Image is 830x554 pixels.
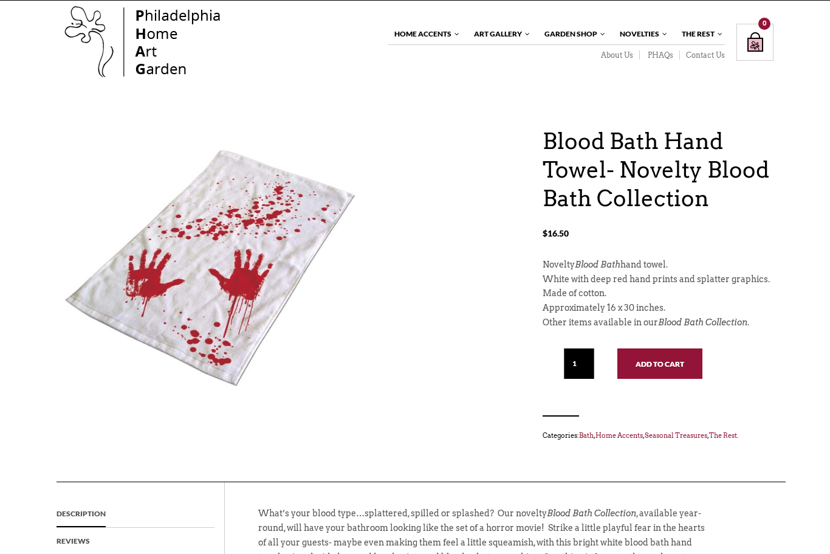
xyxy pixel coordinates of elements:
a: Bath [579,432,594,440]
p: Approximately 16 x 30 inches. [543,302,773,316]
a: Home Accents [595,432,643,440]
h1: Blood Bath Hand Towel- Novelty Blood Bath Collection [543,128,773,213]
a: About Us [593,51,640,61]
a: The Rest [676,24,724,45]
div: 0 [758,18,770,30]
a: Art Gallery [468,24,531,45]
a: Seasonal Treasures [645,432,707,440]
p: Made of cotton. [543,287,773,302]
a: PHAQs [640,51,680,61]
a: Garden Shop [538,24,606,45]
bdi: 16.50 [543,229,569,239]
button: Add to cart [617,349,702,379]
a: Description [57,501,106,528]
input: Qty [564,349,594,379]
em: Blood Bath Collection [658,318,747,328]
a: Contact Us [680,51,725,61]
em: Blood Bath Collection [547,509,636,519]
p: Other items available in our . [543,316,773,331]
p: White with deep red hand prints and splatter graphics. [543,273,773,288]
a: Novelties [614,24,668,45]
span: $ [543,229,547,239]
a: Home Accents [388,24,461,45]
a: The Rest [709,432,737,440]
span: Categories: , , , . [543,429,773,443]
p: Novelty hand towel. [543,258,773,273]
em: Blood Bath [575,260,620,270]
